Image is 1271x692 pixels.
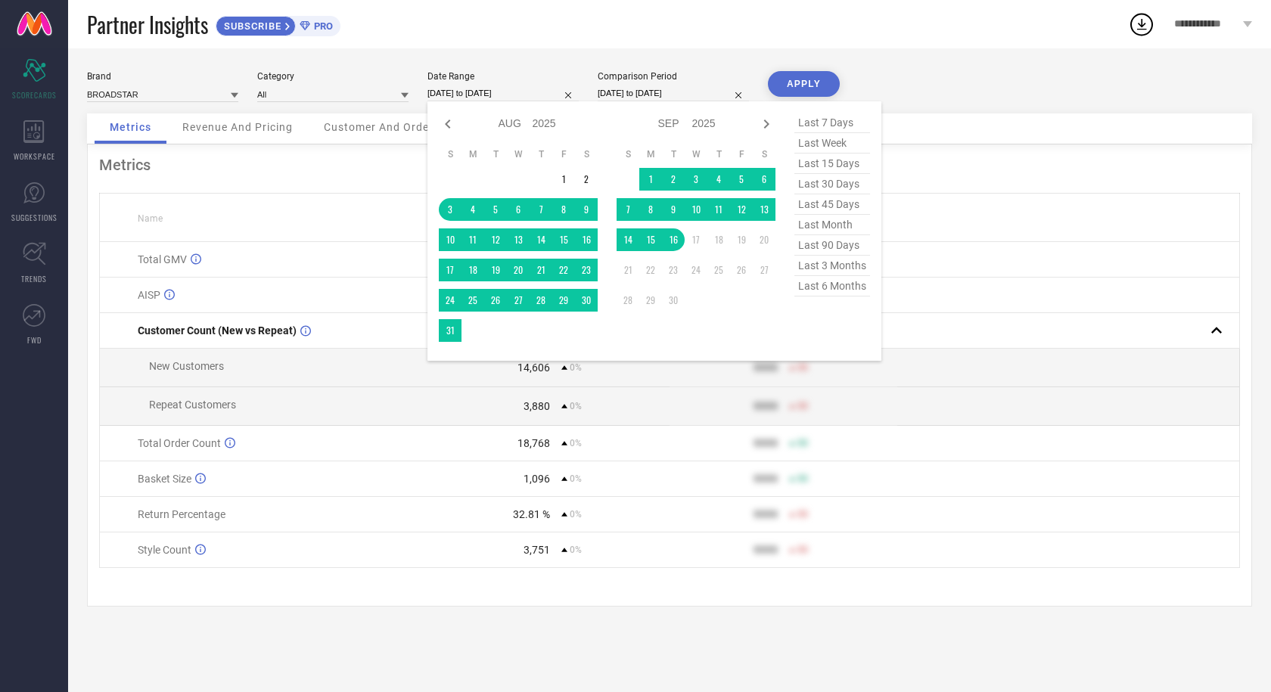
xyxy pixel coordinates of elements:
[757,115,775,133] div: Next month
[439,198,461,221] td: Sun Aug 03 2025
[484,289,507,312] td: Tue Aug 26 2025
[575,148,598,160] th: Saturday
[12,89,57,101] span: SCORECARDS
[216,12,340,36] a: SUBSCRIBEPRO
[570,438,582,448] span: 0%
[754,437,778,449] div: 9999
[685,259,707,281] td: Wed Sep 24 2025
[552,228,575,251] td: Fri Aug 15 2025
[617,148,639,160] th: Sunday
[484,259,507,281] td: Tue Aug 19 2025
[794,215,870,235] span: last month
[11,212,57,223] span: SUGGESTIONS
[753,198,775,221] td: Sat Sep 13 2025
[797,362,808,373] span: 50
[617,259,639,281] td: Sun Sep 21 2025
[21,273,47,284] span: TRENDS
[310,20,333,32] span: PRO
[138,473,191,485] span: Basket Size
[552,168,575,191] td: Fri Aug 01 2025
[797,473,808,484] span: 50
[575,259,598,281] td: Sat Aug 23 2025
[552,198,575,221] td: Fri Aug 08 2025
[754,544,778,556] div: 9999
[507,198,530,221] td: Wed Aug 06 2025
[662,198,685,221] td: Tue Sep 09 2025
[598,71,749,82] div: Comparison Period
[570,473,582,484] span: 0%
[439,289,461,312] td: Sun Aug 24 2025
[517,437,550,449] div: 18,768
[1128,11,1155,38] div: Open download list
[794,276,870,296] span: last 6 months
[707,228,730,251] td: Thu Sep 18 2025
[753,228,775,251] td: Sat Sep 20 2025
[138,324,297,337] span: Customer Count (New vs Repeat)
[149,399,236,411] span: Repeat Customers
[639,228,662,251] td: Mon Sep 15 2025
[662,148,685,160] th: Tuesday
[461,198,484,221] td: Mon Aug 04 2025
[730,198,753,221] td: Fri Sep 12 2025
[570,362,582,373] span: 0%
[575,168,598,191] td: Sat Aug 02 2025
[685,148,707,160] th: Wednesday
[138,544,191,556] span: Style Count
[575,228,598,251] td: Sat Aug 16 2025
[524,473,550,485] div: 1,096
[138,213,163,224] span: Name
[530,289,552,312] td: Thu Aug 28 2025
[461,148,484,160] th: Monday
[685,228,707,251] td: Wed Sep 17 2025
[27,334,42,346] span: FWD
[570,545,582,555] span: 0%
[639,198,662,221] td: Mon Sep 08 2025
[794,235,870,256] span: last 90 days
[530,228,552,251] td: Thu Aug 14 2025
[768,71,840,97] button: APPLY
[439,148,461,160] th: Sunday
[439,115,457,133] div: Previous month
[461,228,484,251] td: Mon Aug 11 2025
[427,71,579,82] div: Date Range
[439,319,461,342] td: Sun Aug 31 2025
[439,228,461,251] td: Sun Aug 10 2025
[639,259,662,281] td: Mon Sep 22 2025
[575,289,598,312] td: Sat Aug 30 2025
[507,228,530,251] td: Wed Aug 13 2025
[754,508,778,520] div: 9999
[87,9,208,40] span: Partner Insights
[794,194,870,215] span: last 45 days
[707,259,730,281] td: Thu Sep 25 2025
[797,545,808,555] span: 50
[427,85,579,101] input: Select date range
[552,259,575,281] td: Fri Aug 22 2025
[513,508,550,520] div: 32.81 %
[439,259,461,281] td: Sun Aug 17 2025
[99,156,1240,174] div: Metrics
[461,259,484,281] td: Mon Aug 18 2025
[138,437,221,449] span: Total Order Count
[754,473,778,485] div: 9999
[484,148,507,160] th: Tuesday
[138,253,187,265] span: Total GMV
[324,121,440,133] span: Customer And Orders
[754,400,778,412] div: 9999
[639,168,662,191] td: Mon Sep 01 2025
[794,256,870,276] span: last 3 months
[797,401,808,411] span: 50
[257,71,409,82] div: Category
[138,289,160,301] span: AISP
[138,508,225,520] span: Return Percentage
[707,148,730,160] th: Thursday
[794,113,870,133] span: last 7 days
[552,289,575,312] td: Fri Aug 29 2025
[507,148,530,160] th: Wednesday
[753,168,775,191] td: Sat Sep 06 2025
[530,198,552,221] td: Thu Aug 07 2025
[598,85,749,101] input: Select comparison period
[754,362,778,374] div: 9999
[707,168,730,191] td: Thu Sep 04 2025
[617,228,639,251] td: Sun Sep 14 2025
[575,198,598,221] td: Sat Aug 09 2025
